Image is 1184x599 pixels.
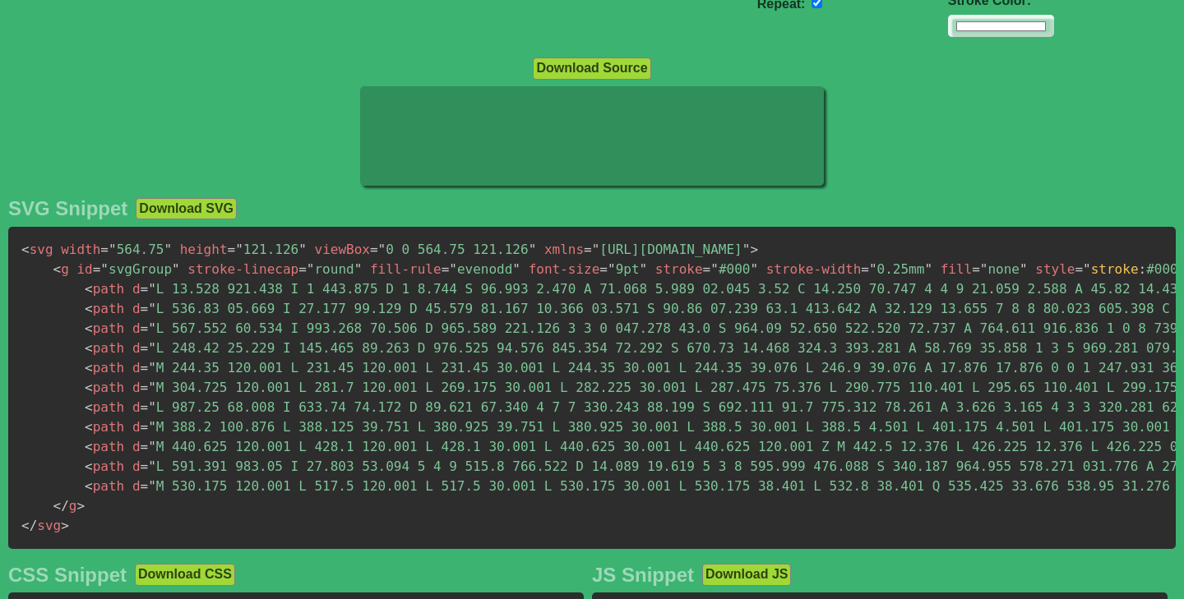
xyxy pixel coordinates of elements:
[85,439,93,454] span: <
[370,242,536,257] span: 0 0 564.75 121.126
[533,58,650,79] button: Download Source
[972,261,1027,277] span: none
[53,261,69,277] span: g
[972,261,980,277] span: =
[1091,261,1139,277] span: stroke
[703,261,711,277] span: =
[449,261,457,277] span: "
[640,261,648,277] span: "
[766,261,862,277] span: stroke-width
[702,564,791,585] button: Download JS
[187,261,298,277] span: stroke-linecap
[100,261,109,277] span: "
[608,261,616,277] span: "
[148,439,156,454] span: "
[512,261,520,277] span: "
[85,360,124,376] span: path
[180,242,228,257] span: height
[93,261,180,277] span: svgGroup
[76,261,92,277] span: id
[85,380,124,395] span: path
[742,242,751,257] span: "
[132,281,141,297] span: d
[85,478,124,494] span: path
[61,518,69,533] span: >
[148,399,156,415] span: "
[228,242,307,257] span: 121.126
[655,261,703,277] span: stroke
[141,301,149,316] span: =
[1035,261,1075,277] span: style
[85,360,93,376] span: <
[135,564,235,585] button: Download CSS
[148,380,156,395] span: "
[100,242,109,257] span: =
[298,242,307,257] span: "
[85,399,93,415] span: <
[710,261,719,277] span: "
[8,564,127,587] h2: CSS Snippet
[1139,261,1147,277] span: :
[442,261,520,277] span: evenodd
[85,281,124,297] span: path
[141,340,149,356] span: =
[980,261,988,277] span: "
[307,261,315,277] span: "
[599,261,608,277] span: =
[529,261,600,277] span: font-size
[132,439,141,454] span: d
[141,478,149,494] span: =
[148,458,156,474] span: "
[141,439,149,454] span: =
[76,498,85,514] span: >
[141,399,149,415] span: =
[85,399,124,415] span: path
[132,399,141,415] span: d
[941,261,973,277] span: fill
[85,478,93,494] span: <
[53,261,62,277] span: <
[85,419,93,435] span: <
[544,242,584,257] span: xmlns
[592,242,600,257] span: "
[132,458,141,474] span: d
[85,301,124,316] span: path
[750,261,758,277] span: "
[869,261,877,277] span: "
[132,419,141,435] span: d
[141,458,149,474] span: =
[21,242,53,257] span: svg
[85,419,124,435] span: path
[21,518,37,533] span: </
[132,301,141,316] span: d
[315,242,370,257] span: viewBox
[85,320,93,336] span: <
[148,320,156,336] span: "
[141,281,149,297] span: =
[703,261,758,277] span: #000
[148,301,156,316] span: "
[354,261,363,277] span: "
[85,458,93,474] span: <
[750,242,758,257] span: >
[141,320,149,336] span: =
[21,518,61,533] span: svg
[370,242,378,257] span: =
[164,242,172,257] span: "
[148,281,156,297] span: "
[85,301,93,316] span: <
[85,340,93,356] span: <
[93,261,101,277] span: =
[141,419,149,435] span: =
[172,261,180,277] span: "
[148,340,156,356] span: "
[298,261,362,277] span: round
[1020,261,1028,277] span: "
[85,340,124,356] span: path
[132,320,141,336] span: d
[599,261,647,277] span: 9pt
[228,242,236,257] span: =
[85,380,93,395] span: <
[85,458,124,474] span: path
[85,439,124,454] span: path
